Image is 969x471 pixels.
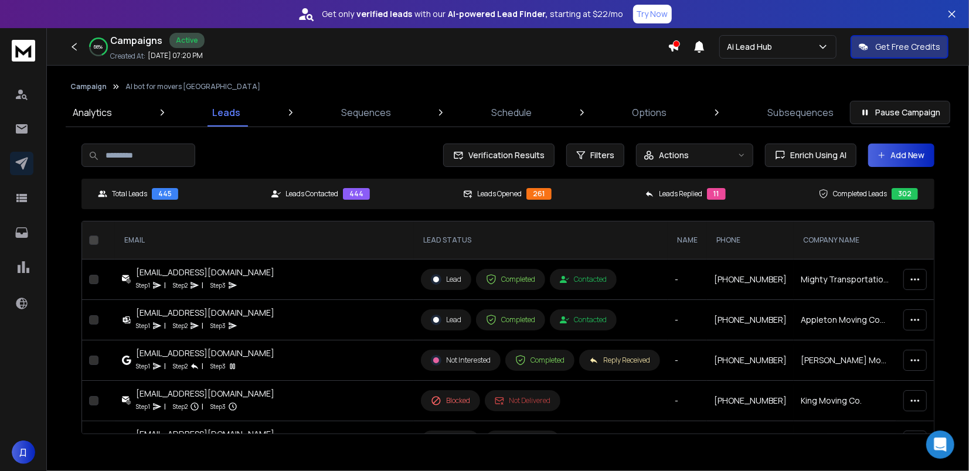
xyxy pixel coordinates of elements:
td: Appleton Moving Company [794,300,896,340]
td: [PHONE_NUMBER] [707,340,794,381]
td: - [668,340,707,381]
td: King Moving Co. [794,381,896,421]
td: [PHONE_NUMBER] [707,421,794,462]
div: [EMAIL_ADDRESS][DOMAIN_NAME] [136,388,274,400]
p: Step 2 [173,320,188,332]
p: Step 2 [173,360,188,372]
td: [PHONE_NUMBER] [707,260,794,300]
div: [EMAIL_ADDRESS][DOMAIN_NAME] [136,267,274,278]
h1: Campaigns [110,33,162,47]
div: 302 [892,188,918,200]
div: 445 [152,188,178,200]
th: EMAIL [115,221,414,260]
strong: AI-powered Lead Finder, [448,8,548,20]
p: Step 3 [210,320,226,332]
p: | [164,360,166,372]
button: Add New [868,144,934,167]
a: Subsequences [760,98,841,127]
p: 68 % [94,43,103,50]
span: Filters [590,149,614,161]
p: | [202,360,203,372]
button: Д [12,441,35,464]
button: Campaign [70,82,107,91]
div: 444 [343,188,370,200]
div: Contacted [560,275,607,284]
strong: verified leads [357,8,413,20]
div: [EMAIL_ADDRESS][DOMAIN_NAME] [136,347,274,359]
p: | [202,320,203,332]
p: Analytics [73,105,112,120]
p: Get Free Credits [875,41,940,53]
p: Step 3 [210,360,226,372]
div: 261 [526,188,552,200]
div: Open Intercom Messenger [926,431,954,459]
th: Company Name [794,221,896,260]
div: Lead [431,274,461,285]
a: Schedule [484,98,539,127]
a: Analytics [66,98,119,127]
p: Actions [659,149,689,161]
p: Options [633,105,667,120]
button: Filters [566,144,624,167]
p: Sequences [341,105,391,120]
a: Options [625,98,674,127]
div: [EMAIL_ADDRESS][DOMAIN_NAME] [136,307,274,319]
p: Step 2 [173,401,188,412]
p: Total Leads [112,189,147,199]
th: NAME [668,221,707,260]
div: 11 [707,188,726,200]
td: - [668,300,707,340]
div: Not Interested [431,355,491,366]
p: AI bot for movers [GEOGRAPHIC_DATA] [125,82,260,91]
a: Leads [205,98,247,127]
p: Step 1 [136,320,150,332]
p: Get only with our starting at $22/mo [322,8,624,20]
p: Leads Contacted [285,189,338,199]
button: Verification Results [443,144,555,167]
td: [PERSON_NAME] Movers LLC [794,340,896,381]
div: Reply Received [589,356,650,365]
p: | [202,279,203,291]
p: Schedule [491,105,532,120]
div: Active [169,33,205,48]
th: LEAD STATUS [414,221,668,260]
td: [PHONE_NUMBER] [707,300,794,340]
td: - [668,260,707,300]
td: Movers Plus [794,421,896,462]
p: Step 1 [136,279,150,291]
p: Completed Leads [833,189,887,199]
p: Step 1 [136,401,150,412]
p: | [164,320,166,332]
div: Completed [515,355,565,366]
div: Not Delivered [495,396,550,405]
p: Leads Opened [477,189,522,199]
p: Leads Replied [659,189,702,199]
div: Lead [431,315,461,325]
span: Enrich Using AI [786,149,846,161]
p: | [202,401,203,412]
p: Ai Lead Hub [727,41,777,53]
p: | [164,279,166,291]
td: Mighty Transportation LLC [794,260,896,300]
div: [EMAIL_ADDRESS][DOMAIN_NAME] [136,428,274,440]
img: logo [12,40,35,62]
p: Created At: [110,52,145,61]
div: Completed [486,315,535,325]
p: Step 3 [210,401,226,412]
p: [DATE] 07:20 PM [148,51,203,60]
p: Leads [212,105,240,120]
button: Pause Campaign [850,101,950,124]
button: Try Now [633,5,672,23]
div: Blocked [431,395,470,406]
p: Try Now [637,8,668,20]
p: | [164,401,166,412]
div: Completed [486,274,535,285]
p: Step 3 [210,279,226,291]
button: Enrich Using AI [765,144,856,167]
p: Subsequences [767,105,834,120]
div: Contacted [560,315,607,325]
button: Get Free Credits [851,35,948,59]
th: Phone [707,221,794,260]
